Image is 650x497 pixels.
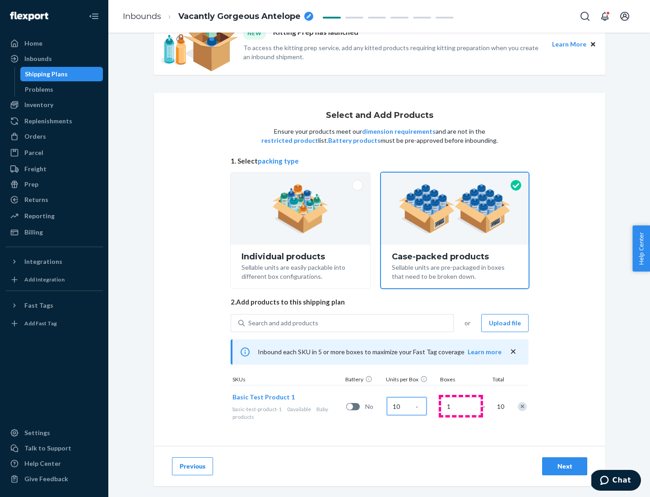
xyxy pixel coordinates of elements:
div: Integrations [24,257,62,266]
button: close [509,347,518,356]
h1: Select and Add Products [326,111,433,120]
input: Case Quantity [387,397,427,415]
a: Replenishments [5,114,103,128]
a: Shipping Plans [20,67,103,81]
span: = [482,402,491,411]
div: Next [550,462,580,471]
button: restricted product [261,136,318,145]
div: Orders [24,132,46,141]
a: Add Fast Tag [5,316,103,331]
div: Problems [25,85,53,94]
button: dimension requirements [362,127,436,136]
p: Ensure your products meet our and are not in the list. must be pre-approved before inbounding. [260,127,499,145]
button: Previous [172,457,213,475]
div: Returns [24,195,48,204]
button: Upload file [481,314,529,332]
button: packing type [258,156,299,166]
a: Parcel [5,145,103,160]
a: Inventory [5,98,103,112]
a: Orders [5,129,103,144]
div: Freight [24,164,46,173]
button: Close [588,39,598,49]
a: Add Integration [5,272,103,287]
div: Settings [24,428,50,437]
button: Learn more [468,347,501,356]
a: Problems [20,82,103,97]
p: To access the kitting prep service, add any kitted products requiring kitting preparation when yo... [243,43,544,61]
div: Sellable units are pre-packaged in boxes that need to be broken down. [392,261,518,281]
div: Help Center [24,459,61,468]
span: 0 available [287,406,311,413]
button: Open Search Box [576,7,594,25]
div: Shipping Plans [25,70,68,79]
div: Case-packed products [392,252,518,261]
span: 10 [495,402,504,411]
div: Add Integration [24,276,65,283]
span: 2. Add products to this shipping plan [231,297,529,307]
button: Integrations [5,254,103,269]
div: SKUs [231,375,344,385]
div: Replenishments [24,117,72,126]
a: Reporting [5,209,103,223]
button: Open account menu [616,7,634,25]
a: Home [5,36,103,51]
button: Talk to Support [5,441,103,455]
a: Prep [5,177,103,192]
button: Learn More [552,39,586,49]
a: Returns [5,192,103,207]
div: Inbounds [24,54,52,63]
span: 1. Select [231,156,529,166]
button: Give Feedback [5,472,103,486]
a: Help Center [5,456,103,471]
div: Talk to Support [24,444,71,453]
div: Parcel [24,148,43,157]
iframe: Opens a widget where you can chat to one of our agents [591,470,641,492]
div: Sellable units are easily packable into different box configurations. [241,261,359,281]
img: Flexport logo [10,12,48,21]
a: Inbounds [123,11,161,21]
div: Search and add products [248,319,318,328]
span: Basic Test Product 1 [232,393,295,401]
a: Settings [5,426,103,440]
span: basic-test-product-1 [232,406,282,413]
button: Close Navigation [85,7,103,25]
div: Reporting [24,211,55,220]
div: Inbound each SKU in 5 or more boxes to maximize your Fast Tag coverage [231,339,529,365]
div: Add Fast Tag [24,319,57,327]
button: Help Center [632,225,650,272]
a: Inbounds [5,52,103,66]
ol: breadcrumbs [116,3,320,30]
div: Baby products [232,405,343,421]
div: Fast Tags [24,301,53,310]
div: Total [483,375,506,385]
div: Battery [344,375,384,385]
img: individual-pack.facf35554cb0f1810c75b2bd6df2d64e.png [272,184,329,234]
button: Fast Tags [5,298,103,313]
div: Units per Box [384,375,438,385]
button: Battery products [328,136,381,145]
input: Number of boxes [441,397,481,415]
span: No [365,402,383,411]
div: Inventory [24,100,53,109]
a: Freight [5,162,103,176]
div: Remove Item [518,402,527,411]
div: NEW [243,27,266,39]
div: Give Feedback [24,474,68,483]
img: case-pack.59cecea509d18c883b923b81aeac6d0b.png [399,184,511,234]
a: Billing [5,225,103,239]
div: Individual products [241,252,359,261]
p: Kitting Prep has launched [273,27,358,39]
button: Next [542,457,587,475]
button: Basic Test Product 1 [232,393,295,402]
div: Home [24,39,42,48]
div: Prep [24,180,38,189]
div: Billing [24,228,43,237]
span: Vacantly Gorgeous Antelope [178,11,301,23]
span: or [464,319,470,328]
div: Boxes [438,375,483,385]
button: Open notifications [596,7,614,25]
